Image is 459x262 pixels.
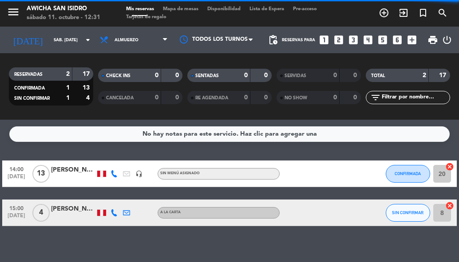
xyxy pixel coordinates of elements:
i: arrow_drop_down [83,35,93,45]
i: filter_list [370,92,381,103]
span: 4 [32,204,50,222]
strong: 0 [333,72,337,78]
span: Pre-acceso [289,7,321,12]
strong: 0 [175,94,181,101]
span: 14:00 [5,164,28,174]
i: looks_6 [392,34,403,46]
span: [DATE] [5,213,28,223]
div: [PERSON_NAME] [51,165,95,175]
strong: 17 [439,72,448,78]
span: print [427,35,438,45]
strong: 2 [423,72,426,78]
span: Tarjetas de regalo [122,15,171,20]
strong: 1 [66,95,70,101]
span: Lista de Espera [245,7,289,12]
button: SIN CONFIRMAR [386,204,430,222]
span: 13 [32,165,50,183]
strong: 0 [244,94,248,101]
strong: 0 [155,94,158,101]
div: LOG OUT [442,27,452,53]
span: SENTADAS [195,74,219,78]
span: SIN CONFIRMAR [392,210,423,215]
i: exit_to_app [398,8,409,18]
span: SIN CONFIRMAR [14,96,50,101]
span: CHECK INS [106,74,131,78]
strong: 2 [66,71,70,77]
i: cancel [445,201,454,210]
div: sábado 11. octubre - 12:31 [27,13,100,22]
strong: 1 [66,85,70,91]
div: [PERSON_NAME] [51,204,95,214]
span: SERVIDAS [285,74,306,78]
button: menu [7,5,20,22]
span: CONFIRMADA [395,171,421,176]
span: [DATE] [5,174,28,184]
strong: 4 [86,95,91,101]
strong: 0 [155,72,158,78]
i: menu [7,5,20,19]
i: cancel [445,162,454,171]
strong: 0 [353,94,359,101]
span: RE AGENDADA [195,96,228,100]
strong: 0 [175,72,181,78]
i: add_box [406,34,418,46]
strong: 0 [264,94,269,101]
strong: 0 [244,72,248,78]
i: looks_one [318,34,330,46]
strong: 13 [83,85,91,91]
strong: 17 [83,71,91,77]
span: Sin menú asignado [160,172,200,175]
span: 15:00 [5,203,28,213]
span: TOTAL [371,74,385,78]
button: CONFIRMADA [386,165,430,183]
i: looks_4 [362,34,374,46]
span: NO SHOW [285,96,307,100]
span: Almuerzo [115,38,138,43]
div: Awicha San Isidro [27,4,100,13]
i: looks_5 [377,34,388,46]
span: RESERVADAS [14,72,43,77]
i: add_circle_outline [379,8,389,18]
span: Disponibilidad [203,7,245,12]
i: power_settings_new [442,35,452,45]
span: pending_actions [268,35,278,45]
span: Reservas para [282,38,315,43]
div: No hay notas para este servicio. Haz clic para agregar una [142,129,317,139]
i: looks_two [333,34,344,46]
span: CANCELADA [106,96,134,100]
input: Filtrar por nombre... [381,93,450,102]
i: [DATE] [7,31,49,49]
strong: 0 [353,72,359,78]
strong: 0 [264,72,269,78]
strong: 0 [333,94,337,101]
span: Mapa de mesas [158,7,203,12]
span: Mis reservas [122,7,158,12]
i: search [437,8,448,18]
span: CONFIRMADA [14,86,45,90]
i: turned_in_not [418,8,428,18]
span: A la carta [160,211,181,214]
i: headset_mic [135,170,142,177]
i: looks_3 [348,34,359,46]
